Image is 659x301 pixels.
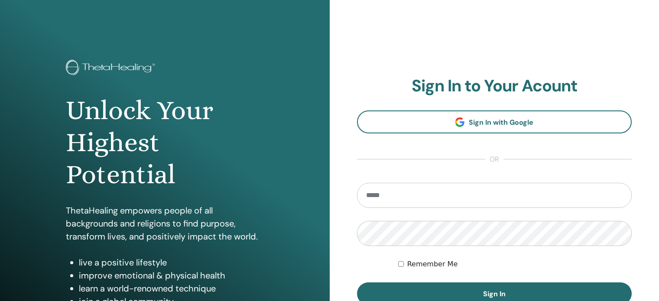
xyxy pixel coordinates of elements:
[469,118,533,127] span: Sign In with Google
[79,282,264,295] li: learn a world-renowned technique
[485,154,503,165] span: or
[407,259,458,269] label: Remember Me
[398,259,632,269] div: Keep me authenticated indefinitely or until I manually logout
[66,204,264,243] p: ThetaHealing empowers people of all backgrounds and religions to find purpose, transform lives, a...
[483,289,506,298] span: Sign In
[357,110,632,133] a: Sign In with Google
[66,94,264,191] h1: Unlock Your Highest Potential
[79,256,264,269] li: live a positive lifestyle
[357,76,632,96] h2: Sign In to Your Acount
[79,269,264,282] li: improve emotional & physical health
